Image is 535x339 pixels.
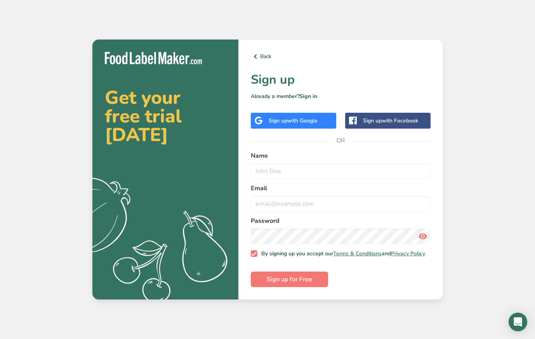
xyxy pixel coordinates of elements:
[363,117,418,125] div: Sign up
[287,117,318,124] span: with Google
[391,250,425,257] a: Privacy Policy
[329,129,352,152] span: OR
[251,92,431,100] p: Already a member?
[509,313,527,331] div: Open Intercom Messenger
[251,272,328,287] button: Sign up for Free
[267,275,312,284] span: Sign up for Free
[251,151,431,160] label: Name
[251,184,431,193] label: Email
[382,117,418,124] span: with Facebook
[257,250,425,257] span: By signing up you accept our and
[105,52,202,65] img: Food Label Maker
[251,163,431,179] input: John Doe
[251,71,431,89] h1: Sign up
[269,117,318,125] div: Sign up
[105,88,226,144] h2: Get your free trial [DATE]
[251,196,431,212] input: email@example.com
[251,216,431,225] label: Password
[333,250,382,257] a: Terms & Conditions
[299,93,317,100] a: Sign in
[251,52,431,61] a: Back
